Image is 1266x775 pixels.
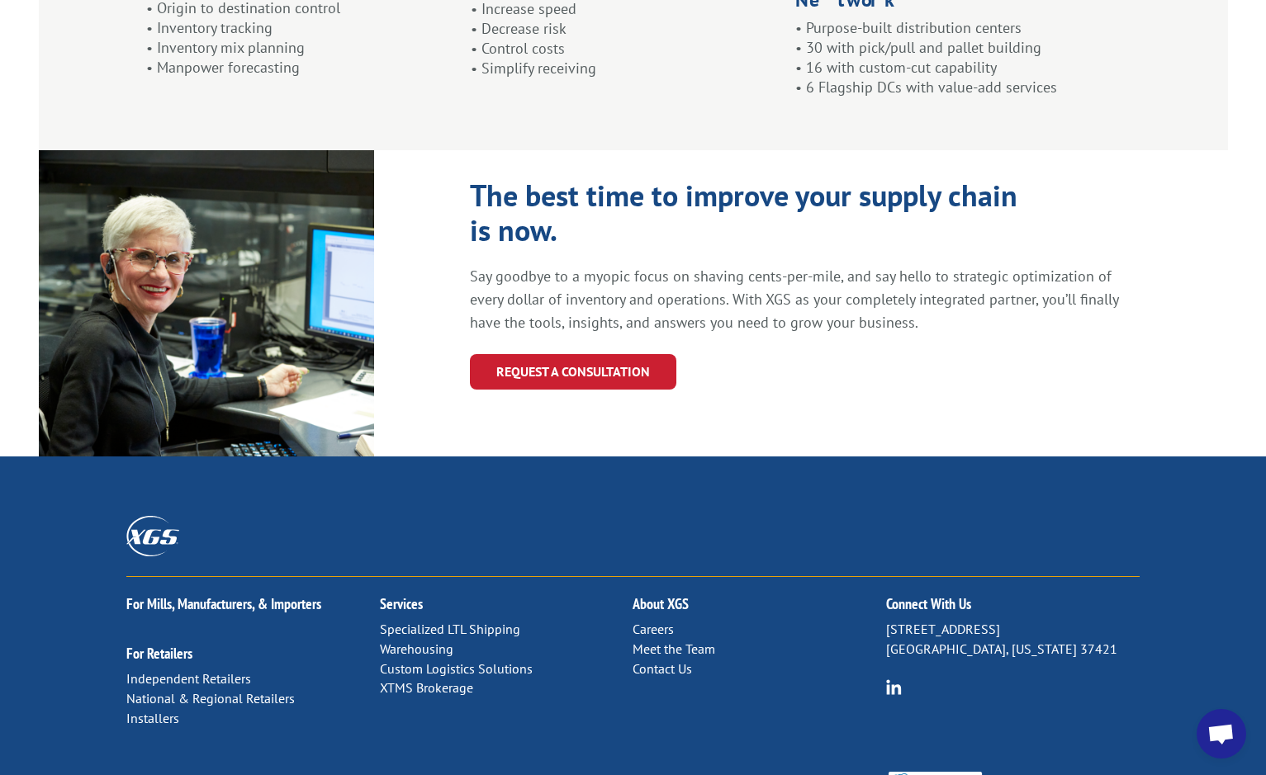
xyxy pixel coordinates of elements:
[795,18,1120,97] p: • Purpose-built distribution centers • 30 with pick/pull and pallet building • 16 with custom-cut...
[1197,709,1246,758] div: Open chat
[39,150,374,456] img: XGS_Expert_Consultant
[470,265,1123,334] p: Say goodbye to a myopic focus on shaving cents-per-mile, and say hello to strategic optimization ...
[886,597,1140,620] h2: Connect With Us
[380,679,473,696] a: XTMS Brokerage
[126,710,179,726] a: Installers
[886,620,1140,659] p: [STREET_ADDRESS] [GEOGRAPHIC_DATA], [US_STATE] 37421
[380,621,520,637] a: Specialized LTL Shipping
[126,690,295,706] a: National & Regional Retailers
[633,640,715,657] a: Meet the Team
[886,679,902,695] img: group-6
[126,644,192,663] a: For Retailers
[380,660,533,677] a: Custom Logistics Solutions
[470,354,676,390] a: REQUEST A CONSULTATION
[633,594,689,613] a: About XGS
[633,621,674,637] a: Careers
[380,594,423,613] a: Services
[633,660,692,677] a: Contact Us
[126,516,179,556] img: XGS_Logos_ALL_2024_All_White
[126,670,251,687] a: Independent Retailers
[380,640,453,657] a: Warehousing
[126,594,321,613] a: For Mills, Manufacturers, & Importers
[470,178,1031,256] h1: The best time to improve your supply chain is now.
